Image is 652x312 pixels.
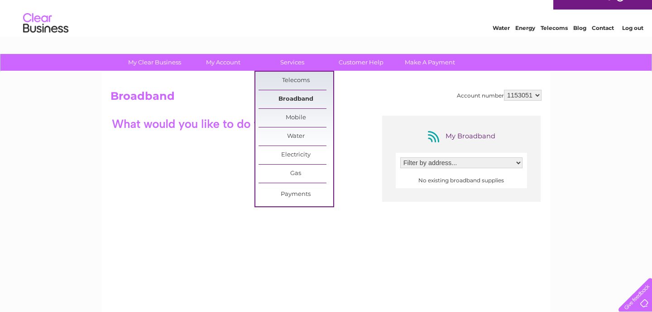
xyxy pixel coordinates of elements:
[259,72,333,90] a: Telecoms
[541,39,568,45] a: Telecoms
[400,177,523,184] center: No existing broadband supplies
[117,54,192,71] a: My Clear Business
[573,39,586,45] a: Blog
[324,54,398,71] a: Customer Help
[493,39,510,45] a: Water
[425,129,498,144] div: My Broadband
[622,39,643,45] a: Log out
[255,54,330,71] a: Services
[457,90,542,101] div: Account number
[23,24,69,51] img: logo.png
[259,165,333,183] a: Gas
[393,54,467,71] a: Make A Payment
[259,185,333,204] a: Payments
[515,39,535,45] a: Energy
[481,5,544,16] a: 0333 014 3131
[259,109,333,127] a: Mobile
[110,90,542,107] h2: Broadband
[259,146,333,164] a: Electricity
[259,127,333,146] a: Water
[592,39,614,45] a: Contact
[259,90,333,108] a: Broadband
[186,54,261,71] a: My Account
[113,5,541,44] div: Clear Business is a trading name of Verastar Limited (registered in [GEOGRAPHIC_DATA] No. 3667643...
